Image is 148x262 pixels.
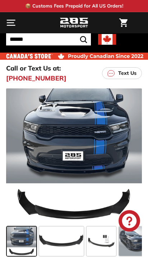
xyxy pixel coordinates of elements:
p: Call or Text Us at: [6,63,61,73]
p: Text Us [118,69,137,77]
a: Text Us [102,67,142,79]
a: [PHONE_NUMBER] [6,73,66,83]
p: 📦 Customs Fees Prepaid for All US Orders! [25,3,123,10]
input: Search [6,33,91,45]
img: Logo_285_Motorsport_areodynamics_components [60,17,88,29]
a: Cart [116,13,131,33]
inbox-online-store-chat: Shopify online store chat [116,210,142,233]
